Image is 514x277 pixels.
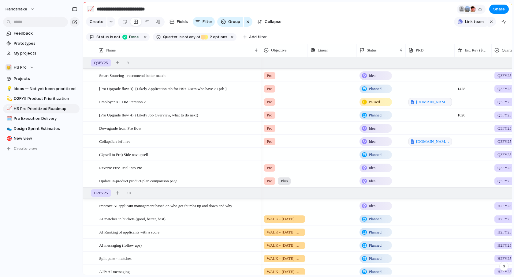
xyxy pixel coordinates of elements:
span: Pro [267,165,272,171]
button: 🗓️ [6,116,12,122]
span: Group [228,19,240,25]
span: Q3FY25 [497,125,512,131]
button: 👟 [6,126,12,132]
a: Prototypes [3,39,80,48]
span: Pro Execution Delivery [14,116,77,122]
span: Employer AI- DM iteration 2 [99,98,146,105]
button: 📈 [86,4,95,14]
span: H2FY25 [497,242,512,249]
a: 💫Q2FY5 Product Prioritization [3,94,80,103]
span: Q3FY25 [497,86,512,92]
span: Planned [369,86,382,92]
span: [Pro Upgrade flow 4} {Likely Job Overview, what to do next} [99,111,199,118]
button: 📈 [6,106,12,112]
button: Fields [167,17,190,27]
span: WALK - [DATE] Design Sprint [267,242,302,249]
span: New view [14,135,77,142]
span: Idea [369,178,375,184]
div: 💡 [6,85,11,92]
span: Idea [369,73,375,79]
div: 🗓️Pro Execution Delivery [3,114,80,123]
span: [DOMAIN_NAME][URL] [416,99,450,105]
span: Planned [369,256,382,262]
div: 📈 [87,5,94,13]
a: 💡Ideas -- Not yet been prioritized [3,84,80,93]
span: HS Pro Prioritized Roadmap [14,106,77,112]
span: Filter [203,19,212,25]
button: 🥳HS Pro [3,63,80,72]
span: Feedback [14,30,77,36]
span: WALK - [DATE] Design Sprint [267,229,302,235]
span: Status [96,34,109,40]
span: Create [90,19,103,25]
span: 10 [127,190,131,196]
div: 🗓️ [6,115,11,122]
button: 💡 [6,86,12,92]
button: Group [217,17,243,27]
span: Pro [267,138,272,145]
span: 9 [127,60,129,66]
button: Share [489,5,509,14]
span: Linear [318,47,328,53]
span: Design Sprint Estimates [14,126,77,132]
span: Smart Sourcing - reccomend better match [99,72,166,79]
span: Planned [369,229,382,235]
span: Add filter [249,34,267,40]
span: Quarter [163,34,177,40]
span: Link team [465,19,484,25]
span: Collapse [265,19,281,25]
span: PRD [416,47,423,53]
span: H2FY25 [497,216,512,222]
span: not [182,34,188,40]
span: Pro [267,99,272,105]
a: Projects [3,74,80,83]
span: (Upsell to Pro) Side nav upsell [99,151,148,158]
span: Idea [369,203,375,209]
span: WALK - [DATE] Design Sprint [267,216,302,222]
span: Plus [281,178,288,184]
button: Link team [454,17,487,27]
button: Collapse [255,17,284,27]
span: Idea [369,165,375,171]
span: Fields [177,19,188,25]
span: Planned [369,216,382,222]
span: Name [106,47,116,53]
span: AI Ranking of applicants with a score [99,228,159,235]
span: Planned [369,242,382,249]
span: Objective [271,47,287,53]
button: isnot [109,34,121,40]
span: 1020 [455,109,491,118]
div: 🥳 [6,64,12,70]
a: 📈HS Pro Prioritized Roadmap [3,104,80,113]
span: Q3FY25 [497,73,512,79]
span: Handshake [6,6,27,12]
span: [Pro Upgrade flow 3} {Likely Application tab for HS+ Users who have >1 job } [99,85,227,92]
div: 🎯New view [3,134,80,143]
span: My projects [14,50,77,56]
span: Collapsible left nav [99,138,130,145]
span: Q3FY25 [497,112,512,118]
button: Filter [193,17,215,27]
span: Planned [369,152,382,158]
button: Create view [3,144,80,153]
div: 👟Design Sprint Estimates [3,124,80,133]
span: Q3FY25 [497,99,512,105]
span: any of [188,34,200,40]
span: Split pane - matches [99,255,132,262]
span: Pro [267,125,272,131]
span: Q3FY25 [497,138,512,145]
span: Done [129,34,140,40]
span: Est. Rev ($M/Year) [465,47,489,53]
span: Q3FY25 [497,152,512,158]
span: Pro [267,86,272,92]
span: Share [493,6,505,12]
span: Q3FY25 [497,178,512,184]
span: H2FY25 [94,190,108,196]
span: AI matches in buckets (good, better, best) [99,215,166,222]
div: 📈 [6,105,11,112]
button: Add filter [240,33,270,41]
span: H2FY25 [497,203,512,209]
button: 💫 [6,96,12,102]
